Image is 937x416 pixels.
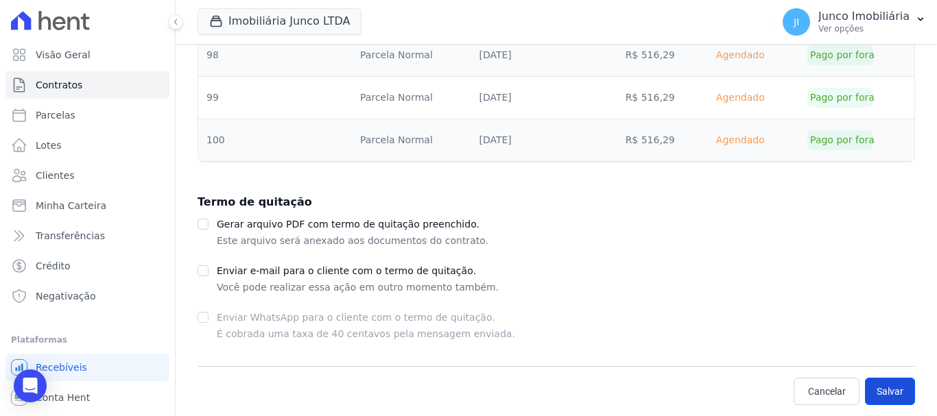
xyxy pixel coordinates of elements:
button: JI Junco Imobiliária Ver opções [772,3,937,41]
td: 100 [198,119,352,162]
a: Parcelas [5,101,169,129]
p: É cobrada uma taxa de 40 centavos pela mensagem enviada. [217,326,515,342]
span: JI [794,17,799,27]
td: [DATE] [471,34,617,77]
label: Enviar WhatsApp para o cliente com o termo de quitação. [217,312,495,323]
td: R$ 516,29 [617,34,705,77]
a: Clientes [5,162,169,189]
span: Clientes [36,169,74,182]
div: Pago por fora [807,88,873,108]
span: Cancelar [808,384,846,398]
label: Gerar arquivo PDF com termo de quitação preenchido. [217,219,479,230]
div: Agendado [713,88,766,108]
div: Open Intercom Messenger [14,369,47,402]
a: Recebíveis [5,354,169,381]
button: Imobiliária Junco LTDA [198,8,361,34]
a: Cancelar [794,378,859,405]
label: Enviar e-mail para o cliente com o termo de quitação. [217,265,476,276]
p: Junco Imobiliária [818,10,910,23]
div: Pago por fora [807,130,873,150]
a: Contratos [5,71,169,99]
td: 99 [198,77,352,119]
h2: Termo de quitação [198,194,915,210]
span: Crédito [36,259,71,273]
a: Lotes [5,132,169,159]
td: [DATE] [471,77,617,119]
p: Este arquivo será anexado aos documentos do contrato. [217,232,488,249]
td: Parcela Normal [352,34,471,77]
a: Transferências [5,222,169,249]
a: Visão Geral [5,41,169,69]
span: Negativação [36,289,96,303]
div: Pago por fora [807,45,873,65]
td: R$ 516,29 [617,77,705,119]
td: [DATE] [471,119,617,162]
td: Parcela Normal [352,77,471,119]
span: Parcelas [36,108,75,122]
span: Transferências [36,229,105,243]
span: Contratos [36,78,82,92]
td: R$ 516,29 [617,119,705,162]
span: Lotes [36,138,62,152]
div: Plataformas [11,332,164,348]
div: Agendado [713,45,766,65]
span: Visão Geral [36,48,91,62]
span: Recebíveis [36,360,87,374]
span: Conta Hent [36,391,90,404]
span: Minha Carteira [36,199,106,212]
a: Crédito [5,252,169,280]
p: Ver opções [818,23,910,34]
a: Negativação [5,282,169,310]
div: Agendado [713,130,766,150]
button: Salvar [865,378,915,405]
p: Você pode realizar essa ação em outro momento também. [217,279,499,295]
td: Parcela Normal [352,119,471,162]
a: Minha Carteira [5,192,169,219]
td: 98 [198,34,352,77]
a: Conta Hent [5,384,169,411]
